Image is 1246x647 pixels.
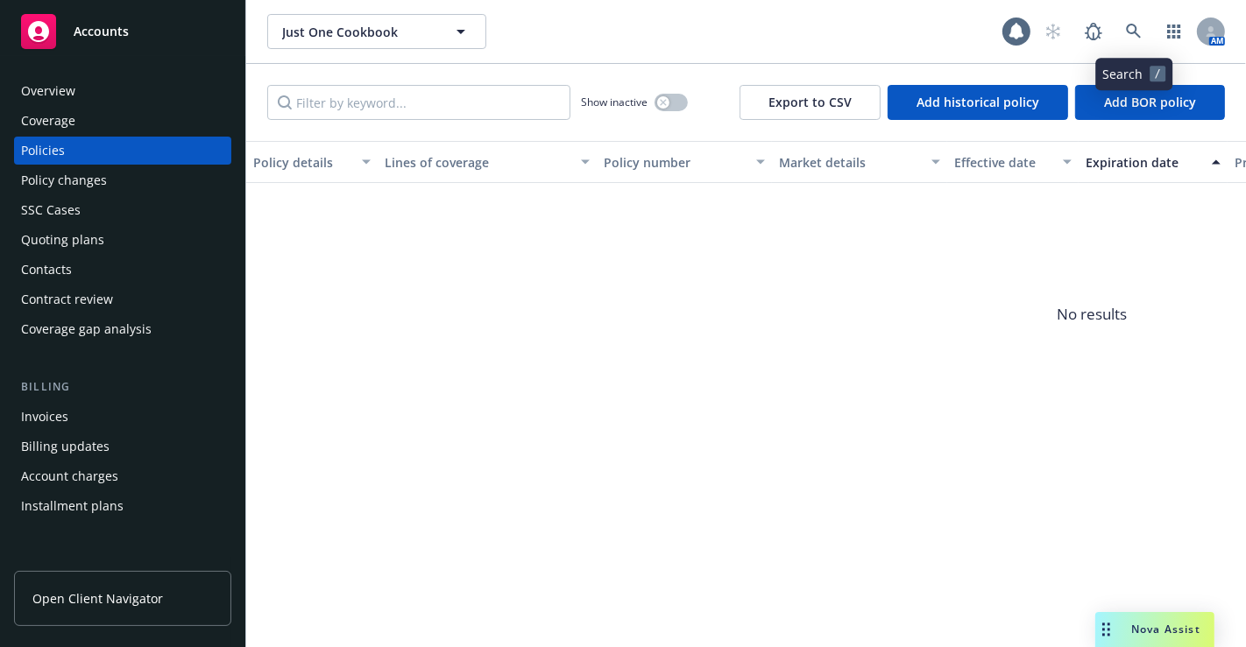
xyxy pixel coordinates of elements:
[14,107,231,135] a: Coverage
[253,153,351,172] div: Policy details
[954,153,1052,172] div: Effective date
[14,315,231,343] a: Coverage gap analysis
[1157,14,1192,49] a: Switch app
[888,85,1068,120] button: Add historical policy
[597,141,772,183] button: Policy number
[21,403,68,431] div: Invoices
[1131,622,1200,636] span: Nova Assist
[14,492,231,520] a: Installment plans
[14,555,231,573] div: Tools
[1095,612,1117,647] div: Drag to move
[14,196,231,224] a: SSC Cases
[604,153,746,172] div: Policy number
[1086,153,1201,172] div: Expiration date
[246,141,378,183] button: Policy details
[21,285,113,313] div: Contract review
[14,403,231,431] a: Invoices
[947,141,1079,183] button: Effective date
[14,285,231,313] a: Contract review
[772,141,947,183] button: Market details
[21,107,75,135] div: Coverage
[267,85,570,120] input: Filter by keyword...
[14,137,231,165] a: Policies
[32,589,163,608] span: Open Client Navigator
[74,25,129,39] span: Accounts
[21,492,124,520] div: Installment plans
[282,23,434,41] span: Just One Cookbook
[21,462,118,490] div: Account charges
[14,226,231,254] a: Quoting plans
[14,7,231,56] a: Accounts
[21,137,65,165] div: Policies
[740,85,881,120] button: Export to CSV
[768,94,852,110] span: Export to CSV
[14,166,231,194] a: Policy changes
[21,315,152,343] div: Coverage gap analysis
[1075,85,1225,120] button: Add BOR policy
[14,433,231,461] a: Billing updates
[21,256,72,284] div: Contacts
[14,462,231,490] a: Account charges
[779,153,921,172] div: Market details
[21,166,107,194] div: Policy changes
[21,77,75,105] div: Overview
[1079,141,1228,183] button: Expiration date
[581,95,648,109] span: Show inactive
[1095,612,1214,647] button: Nova Assist
[917,94,1039,110] span: Add historical policy
[1116,14,1151,49] a: Search
[21,196,81,224] div: SSC Cases
[14,256,231,284] a: Contacts
[21,226,104,254] div: Quoting plans
[14,77,231,105] a: Overview
[378,141,597,183] button: Lines of coverage
[21,433,110,461] div: Billing updates
[267,14,486,49] button: Just One Cookbook
[1076,14,1111,49] a: Report a Bug
[1036,14,1071,49] a: Start snowing
[385,153,570,172] div: Lines of coverage
[14,378,231,396] div: Billing
[1104,94,1196,110] span: Add BOR policy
